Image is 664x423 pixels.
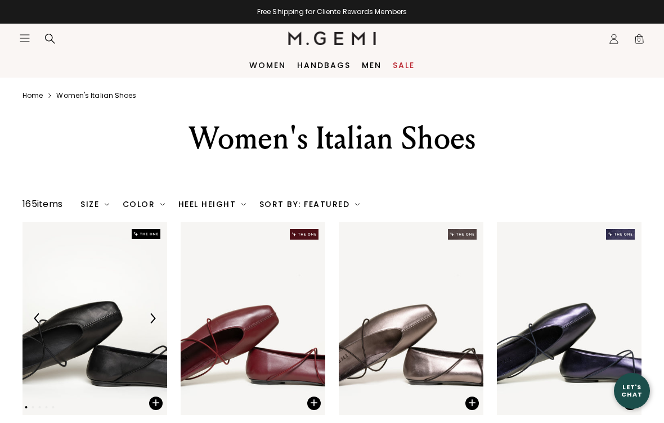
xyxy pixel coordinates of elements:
a: Men [362,61,382,70]
img: Previous Arrow [32,313,42,323]
img: The Una [497,222,641,415]
img: The Una [339,222,483,415]
img: chevron-down.svg [241,202,246,206]
div: Heel Height [178,200,246,209]
a: Women [249,61,286,70]
div: Let's Chat [614,384,650,398]
div: Women's Italian Shoes [123,118,541,159]
a: Handbags [297,61,351,70]
img: Next Arrow [147,313,158,323]
div: Size [80,200,109,209]
img: The Una [181,222,325,415]
a: Women's italian shoes [56,91,136,100]
div: Color [123,200,165,209]
img: chevron-down.svg [355,202,360,206]
button: Open site menu [19,33,30,44]
div: 165 items [23,197,62,211]
span: 0 [634,35,645,47]
img: chevron-down.svg [105,202,109,206]
img: The One tag [132,229,160,239]
a: Sale [393,61,415,70]
img: chevron-down.svg [160,202,165,206]
img: M.Gemi [288,31,376,45]
img: The Una [23,222,167,415]
a: Home [23,91,43,100]
div: Sort By: Featured [259,200,360,209]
